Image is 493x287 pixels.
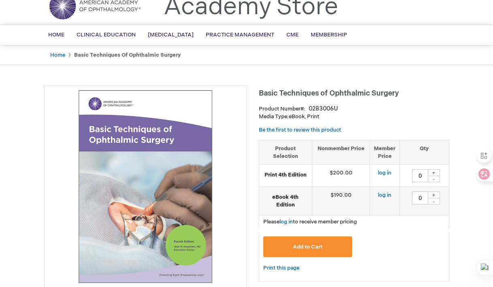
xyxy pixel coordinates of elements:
[309,105,338,113] div: 0283006U
[280,219,293,225] a: log in
[286,32,299,38] span: CME
[312,187,370,215] td: $190.00
[49,90,242,283] img: Basic Techniques of Ophthalmic Surgery
[259,89,399,98] span: Basic Techniques of Ophthalmic Surgery
[312,140,370,164] th: Nonmember Price
[259,127,341,133] a: Be the first to review this product
[259,106,305,112] strong: Product Number
[263,219,357,225] span: Please to receive member pricing
[263,171,308,179] strong: Print 4th Edition
[428,169,440,176] div: +
[378,192,391,198] a: log in
[206,32,274,38] span: Practice Management
[311,32,347,38] span: Membership
[48,32,64,38] span: Home
[259,140,312,164] th: Product Selection
[428,191,440,198] div: +
[50,52,65,58] a: Home
[259,113,449,121] p: eBook, Print
[412,169,428,182] input: Qty
[312,165,370,187] td: $200.00
[293,244,322,250] span: Add to Cart
[74,52,181,58] strong: Basic Techniques of Ophthalmic Surgery
[400,140,449,164] th: Qty
[412,191,428,204] input: Qty
[259,113,289,120] strong: Media Type:
[263,193,308,208] strong: eBook 4th Edition
[370,140,400,164] th: Member Price
[263,236,352,257] button: Add to Cart
[148,32,194,38] span: [MEDICAL_DATA]
[77,32,136,38] span: Clinical Education
[428,176,440,182] div: -
[378,170,391,176] a: log in
[263,263,299,273] a: Print this page
[428,198,440,204] div: -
